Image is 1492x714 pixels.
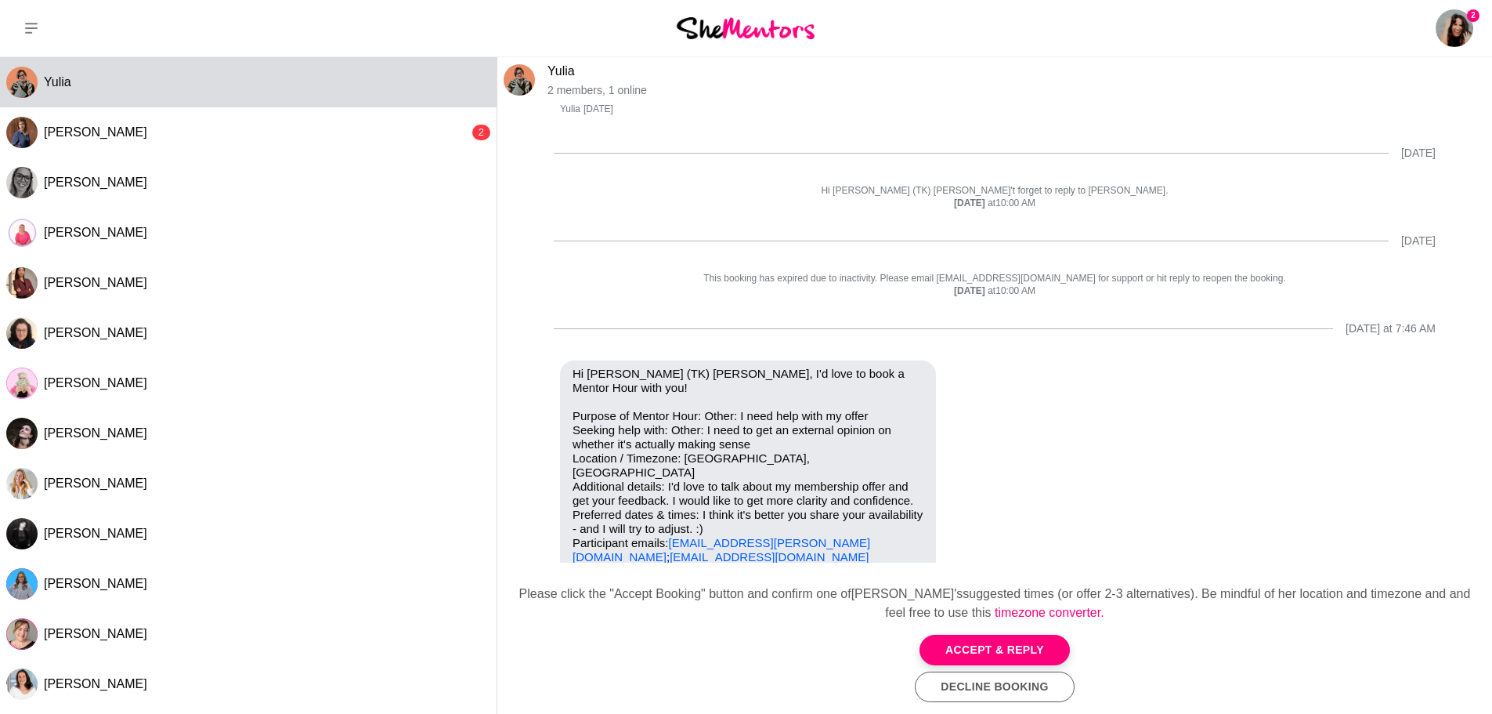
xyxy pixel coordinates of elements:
div: Tarisha Tourok [6,669,38,700]
span: [PERSON_NAME] [44,527,147,540]
div: Cintia Hernandez [6,117,38,148]
img: N [6,468,38,499]
button: Decline Booking [915,672,1074,702]
div: Eloise Tomkins [6,368,38,399]
div: Yulia [6,67,38,98]
div: Charlie Clarke [6,167,38,198]
div: Junie Soe [6,267,38,299]
div: [DATE] [1401,147,1436,160]
img: C [6,418,38,449]
span: [PERSON_NAME] [44,226,147,239]
span: [PERSON_NAME] [44,426,147,440]
p: This booking has expired due to inactivity. Please email [EMAIL_ADDRESS][DOMAIN_NAME] for support... [529,273,1461,285]
div: Ruth Slade [6,618,38,650]
span: [PERSON_NAME] [44,276,147,289]
img: Y [504,64,535,96]
div: Annette Rudd [6,317,38,349]
div: Yulia [504,64,535,96]
a: timezone converter. [995,606,1104,619]
div: 2 [472,125,490,140]
span: Yulia [44,75,71,89]
div: Casey Aubin [6,418,38,449]
img: C [6,167,38,198]
a: Yulia [547,64,575,78]
div: Sandy Hanrahan [6,217,38,248]
img: A [6,317,38,349]
img: T [6,669,38,700]
strong: [DATE] [954,198,988,208]
div: at 10:00 AM [529,198,1461,210]
div: [DATE] at 7:46 AM [1346,322,1436,335]
div: Lior Albeck-Ripka [6,518,38,549]
span: [PERSON_NAME] [44,376,147,390]
p: Purpose of Mentor Hour: Other: I need help with my offer Seeking help with: Other: I need to get ... [573,409,923,564]
div: Natalia Yusenis [6,468,38,499]
span: [PERSON_NAME] [44,627,147,640]
button: Accept & Reply [919,635,1070,665]
p: Hi [PERSON_NAME] (TK) [PERSON_NAME], I'd love to book a Mentor Hour with you! [573,367,923,395]
img: Taliah-Kate (TK) Byron [1436,9,1473,47]
a: Taliah-Kate (TK) Byron2 [1436,9,1473,47]
div: [DATE] [1401,234,1436,248]
img: Y [6,67,38,98]
span: [PERSON_NAME] [44,176,147,189]
img: S [6,217,38,248]
div: at 10:00 AM [529,285,1461,298]
p: 2 members , 1 online [547,84,1486,97]
div: Mona Swarup [6,568,38,600]
img: She Mentors Logo [677,17,815,38]
span: [PERSON_NAME] [44,477,147,490]
span: [PERSON_NAME] [44,577,147,590]
img: C [6,117,38,148]
a: [EMAIL_ADDRESS][PERSON_NAME][DOMAIN_NAME] [573,536,870,564]
p: Hi [PERSON_NAME] (TK) [PERSON_NAME]'t forget to reply to [PERSON_NAME]. [529,185,1461,198]
img: M [6,568,38,600]
img: E [6,368,38,399]
a: [EMAIL_ADDRESS][DOMAIN_NAME] [670,550,869,564]
strong: [DATE] [954,285,988,296]
div: Please click the "Accept Booking" button and confirm one of [PERSON_NAME]'s suggested times (or o... [510,585,1479,622]
img: R [6,618,38,650]
span: [PERSON_NAME] [44,125,147,139]
span: [PERSON_NAME] [44,677,147,690]
span: [PERSON_NAME] [44,326,147,339]
img: J [6,267,38,299]
img: L [6,518,38,549]
span: 2 [1467,9,1479,22]
span: Yulia [560,103,580,116]
time: 2025-08-08T22:59:10.064Z [583,103,613,116]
